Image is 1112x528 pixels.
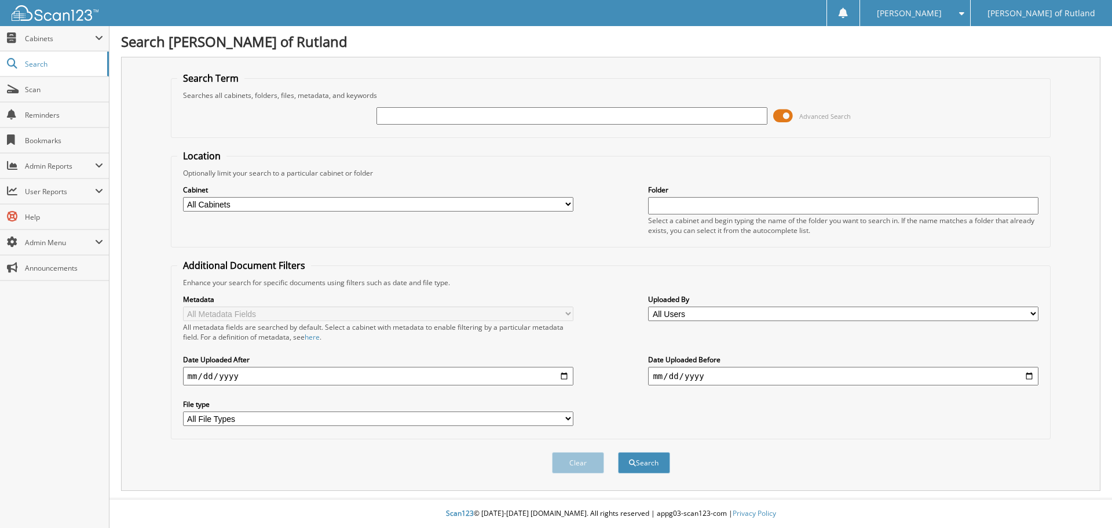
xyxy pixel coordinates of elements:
[183,322,573,342] div: All metadata fields are searched by default. Select a cabinet with metadata to enable filtering b...
[648,216,1038,235] div: Select a cabinet and begin typing the name of the folder you want to search in. If the name match...
[446,508,474,518] span: Scan123
[552,452,604,474] button: Clear
[177,90,1045,100] div: Searches all cabinets, folders, files, metadata, and keywords
[177,278,1045,287] div: Enhance your search for specific documents using filters such as date and file type.
[25,110,103,120] span: Reminders
[648,367,1038,385] input: end
[799,112,851,121] span: Advanced Search
[177,150,226,162] legend: Location
[25,238,95,247] span: Admin Menu
[648,185,1038,195] label: Folder
[109,500,1112,528] div: © [DATE]-[DATE] [DOMAIN_NAME]. All rights reserved | appg03-scan123-com |
[618,452,670,474] button: Search
[12,5,98,21] img: scan123-logo-white.svg
[183,185,573,195] label: Cabinet
[121,32,1100,51] h1: Search [PERSON_NAME] of Rutland
[25,212,103,222] span: Help
[177,259,311,272] legend: Additional Document Filters
[25,161,95,171] span: Admin Reports
[183,399,573,409] label: File type
[25,263,103,273] span: Announcements
[25,59,101,69] span: Search
[877,10,942,17] span: [PERSON_NAME]
[183,355,573,365] label: Date Uploaded After
[25,34,95,43] span: Cabinets
[648,294,1038,304] label: Uploaded By
[987,10,1095,17] span: [PERSON_NAME] of Rutland
[183,367,573,385] input: start
[25,85,103,94] span: Scan
[183,294,573,304] label: Metadata
[25,187,95,196] span: User Reports
[177,72,244,85] legend: Search Term
[733,508,776,518] a: Privacy Policy
[25,136,103,145] span: Bookmarks
[305,332,320,342] a: here
[177,168,1045,178] div: Optionally limit your search to a particular cabinet or folder
[648,355,1038,365] label: Date Uploaded Before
